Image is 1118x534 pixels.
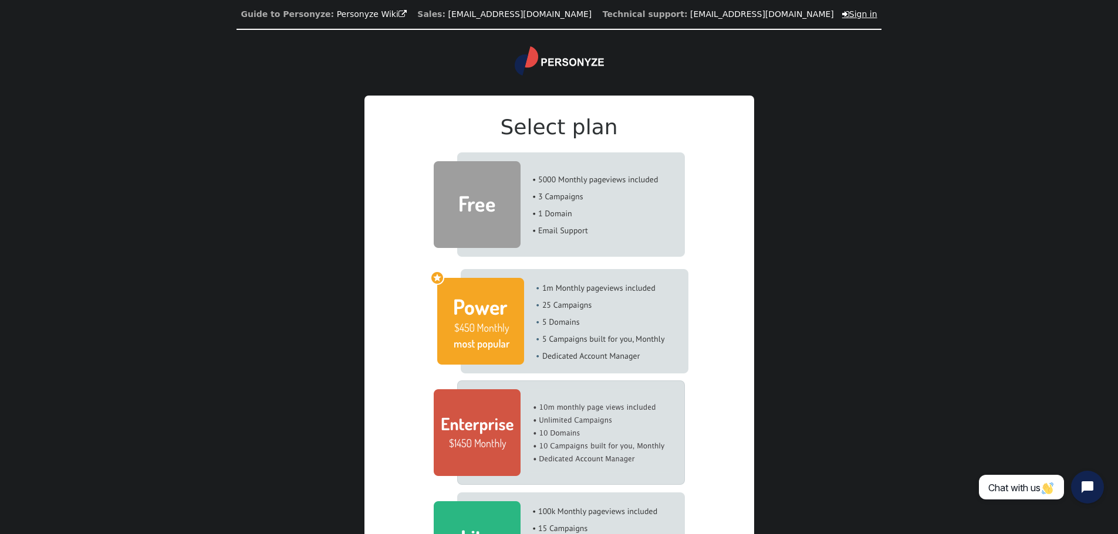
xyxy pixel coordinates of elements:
[383,111,735,143] h2: Select plan
[417,9,445,19] b: Sales:
[448,9,592,19] a: [EMAIL_ADDRESS][DOMAIN_NAME]
[515,46,604,76] img: logo.svg
[842,9,877,19] a: Sign in
[337,9,407,19] a: Personyze Wiki
[690,9,834,19] a: [EMAIL_ADDRESS][DOMAIN_NAME]
[398,10,407,18] span: 
[603,9,688,19] b: Technical support:
[241,9,334,19] b: Guide to Personyze:
[842,10,849,18] span: 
